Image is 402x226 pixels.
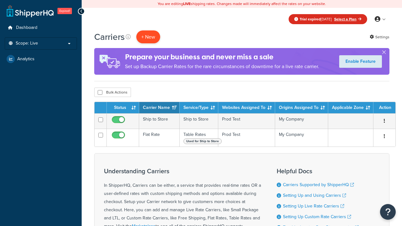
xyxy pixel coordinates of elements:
[180,102,218,113] th: Service/Type: activate to sort column ascending
[16,41,38,46] span: Scope: Live
[300,16,321,22] strong: Trial expired
[275,129,328,147] td: My Company
[183,1,191,7] b: LIVE
[57,8,72,14] span: Expired!
[180,113,218,129] td: Ship to Store
[218,113,275,129] td: Prod Test
[5,22,77,34] a: Dashboard
[218,102,275,113] th: Websites Assigned To: activate to sort column ascending
[380,204,396,220] button: Open Resource Center
[94,88,131,97] button: Bulk Actions
[125,52,319,62] h4: Prepare your business and never miss a sale
[283,181,354,188] a: Carriers Supported by ShipperHQ
[104,168,261,175] h3: Understanding Carriers
[136,30,160,43] button: + New
[300,16,332,22] span: [DATE]
[283,203,344,209] a: Setting Up Live Rate Carriers
[94,31,125,43] h1: Carriers
[17,56,35,62] span: Analytics
[373,102,395,113] th: Action
[180,129,218,147] td: Table Rates
[339,55,382,68] a: Enable Feature
[334,16,361,22] a: Select a Plan
[139,113,180,129] td: Ship to Store
[139,129,180,147] td: Flat Rate
[275,113,328,129] td: My Company
[7,5,54,17] a: ShipperHQ Home
[139,102,180,113] th: Carrier Name: activate to sort column ascending
[328,102,373,113] th: Applicable Zone: activate to sort column ascending
[283,213,351,220] a: Setting Up Custom Rate Carriers
[125,62,319,71] p: Set up Backup Carrier Rates for the rare circumstances of downtime for a live rate carrier.
[370,33,389,41] a: Settings
[107,102,139,113] th: Status: activate to sort column ascending
[218,129,275,147] td: Prod Test
[277,168,359,175] h3: Helpful Docs
[94,48,125,75] img: ad-rules-rateshop-fe6ec290ccb7230408bd80ed9643f0289d75e0ffd9eb532fc0e269fcd187b520.png
[16,25,37,30] span: Dashboard
[5,53,77,65] a: Analytics
[283,192,346,199] a: Setting Up and Using Carriers
[275,102,328,113] th: Origins Assigned To: activate to sort column ascending
[183,138,222,144] span: Used for Ship to Store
